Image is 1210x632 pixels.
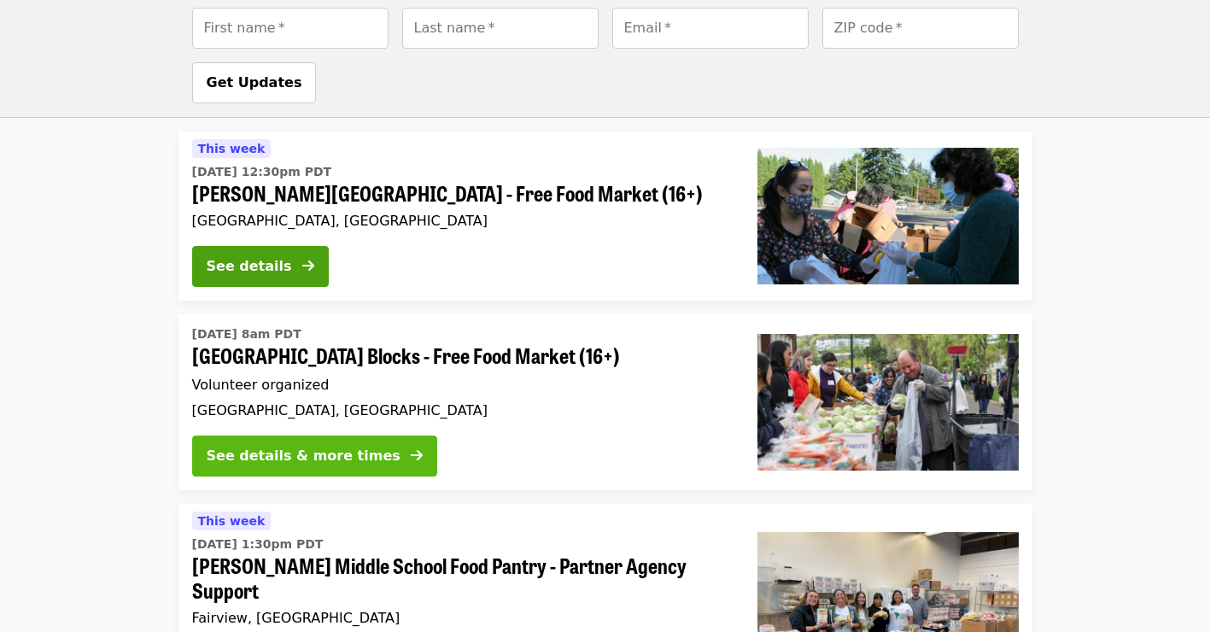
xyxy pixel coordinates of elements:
[822,8,1019,49] input: [object Object]
[757,148,1019,284] img: Merlo Station - Free Food Market (16+) organized by Oregon Food Bank
[198,514,266,528] span: This week
[192,213,730,229] div: [GEOGRAPHIC_DATA], [GEOGRAPHIC_DATA]
[192,163,332,181] time: [DATE] 12:30pm PDT
[411,448,423,464] i: arrow-right icon
[207,446,400,466] div: See details & more times
[207,256,292,277] div: See details
[192,402,730,418] div: [GEOGRAPHIC_DATA], [GEOGRAPHIC_DATA]
[302,258,314,274] i: arrow-right icon
[402,8,599,49] input: [object Object]
[612,8,809,49] input: [object Object]
[198,142,266,155] span: This week
[192,343,730,368] span: [GEOGRAPHIC_DATA] Blocks - Free Food Market (16+)
[192,610,730,626] div: Fairview, [GEOGRAPHIC_DATA]
[192,553,730,603] span: [PERSON_NAME] Middle School Food Pantry - Partner Agency Support
[192,436,437,477] button: See details & more times
[207,74,302,91] span: Get Updates
[757,334,1019,471] img: PSU South Park Blocks - Free Food Market (16+) organized by Oregon Food Bank
[178,314,1032,490] a: See details for "PSU South Park Blocks - Free Food Market (16+)"
[192,535,324,553] time: [DATE] 1:30pm PDT
[178,132,1032,301] a: See details for "Merlo Station - Free Food Market (16+)"
[192,8,389,49] input: [object Object]
[192,377,330,393] span: Volunteer organized
[192,62,317,103] button: Get Updates
[192,325,301,343] time: [DATE] 8am PDT
[192,246,329,287] button: See details
[192,181,730,206] span: [PERSON_NAME][GEOGRAPHIC_DATA] - Free Food Market (16+)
